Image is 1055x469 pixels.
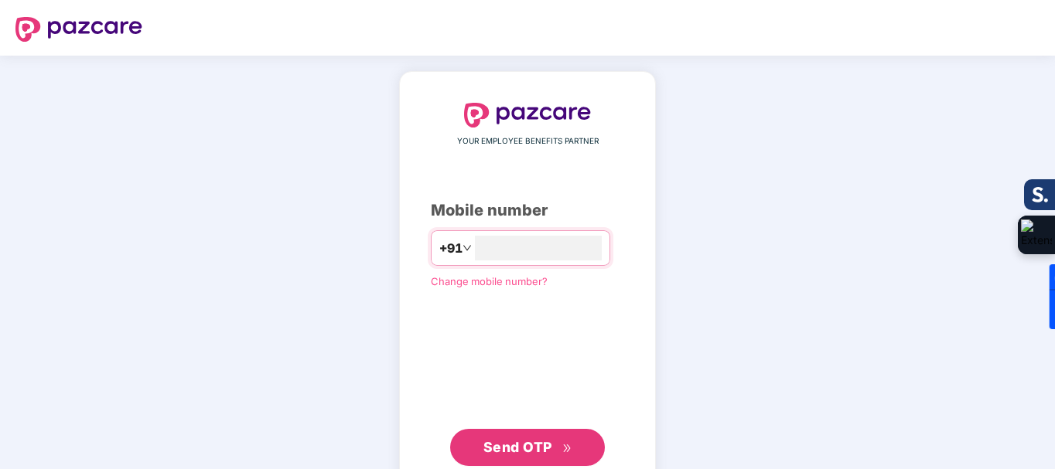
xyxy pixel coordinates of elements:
button: Send OTPdouble-right [450,429,605,466]
a: Change mobile number? [431,275,548,287]
span: +91 [439,239,463,258]
span: YOUR EMPLOYEE BENEFITS PARTNER [457,135,599,148]
span: Send OTP [483,439,552,455]
img: logo [15,17,142,42]
img: logo [464,103,591,127]
div: Mobile number [431,199,624,223]
span: down [463,243,472,253]
span: double-right [562,444,572,454]
img: Extension Icon [1021,219,1052,250]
